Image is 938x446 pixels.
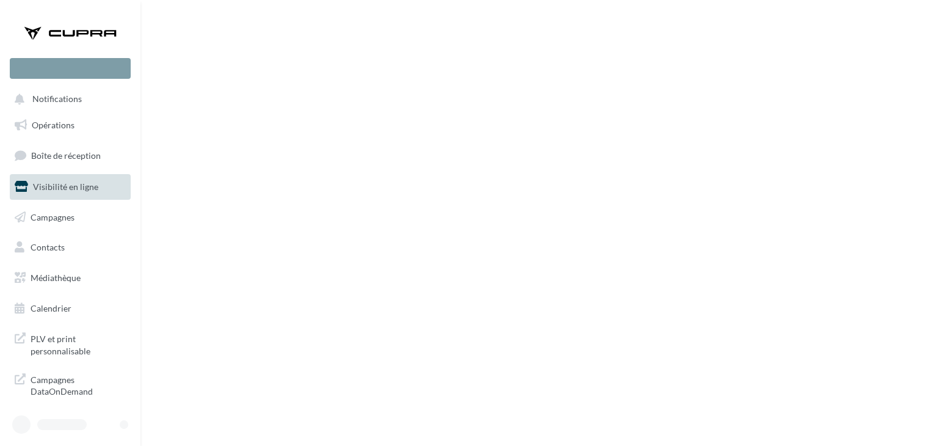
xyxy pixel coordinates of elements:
[7,296,133,321] a: Calendrier
[7,235,133,260] a: Contacts
[7,174,133,200] a: Visibilité en ligne
[7,112,133,138] a: Opérations
[32,94,82,104] span: Notifications
[7,367,133,403] a: Campagnes DataOnDemand
[31,272,81,283] span: Médiathèque
[7,265,133,291] a: Médiathèque
[32,120,75,130] span: Opérations
[10,58,131,79] div: Nouvelle campagne
[31,303,71,313] span: Calendrier
[7,205,133,230] a: Campagnes
[7,326,133,362] a: PLV et print personnalisable
[31,331,126,357] span: PLV et print personnalisable
[31,371,126,398] span: Campagnes DataOnDemand
[31,211,75,222] span: Campagnes
[7,142,133,169] a: Boîte de réception
[31,242,65,252] span: Contacts
[31,150,101,161] span: Boîte de réception
[33,181,98,192] span: Visibilité en ligne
